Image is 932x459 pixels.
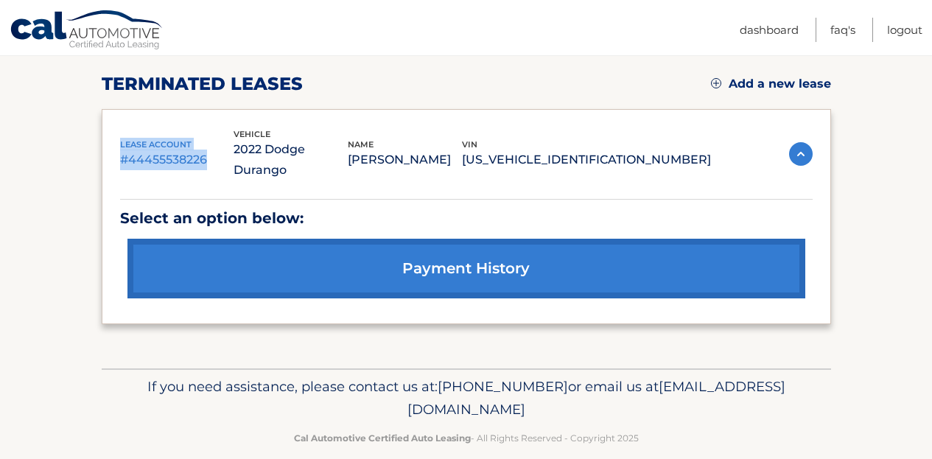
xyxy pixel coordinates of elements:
h2: terminated leases [102,73,303,95]
p: Select an option below: [120,206,813,231]
p: [US_VEHICLE_IDENTIFICATION_NUMBER] [462,150,711,170]
span: lease account [120,139,192,150]
span: vehicle [234,129,270,139]
span: name [348,139,374,150]
p: [PERSON_NAME] [348,150,462,170]
strong: Cal Automotive Certified Auto Leasing [294,432,471,444]
a: Add a new lease [711,77,831,91]
p: #44455538226 [120,150,234,170]
span: [PHONE_NUMBER] [438,378,568,395]
a: Logout [887,18,922,42]
a: Cal Automotive [10,10,164,52]
span: vin [462,139,477,150]
a: payment history [127,239,805,298]
p: - All Rights Reserved - Copyright 2025 [111,430,821,446]
a: FAQ's [830,18,855,42]
a: Dashboard [740,18,799,42]
img: add.svg [711,78,721,88]
p: If you need assistance, please contact us at: or email us at [111,375,821,422]
p: 2022 Dodge Durango [234,139,348,181]
img: accordion-active.svg [789,142,813,166]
